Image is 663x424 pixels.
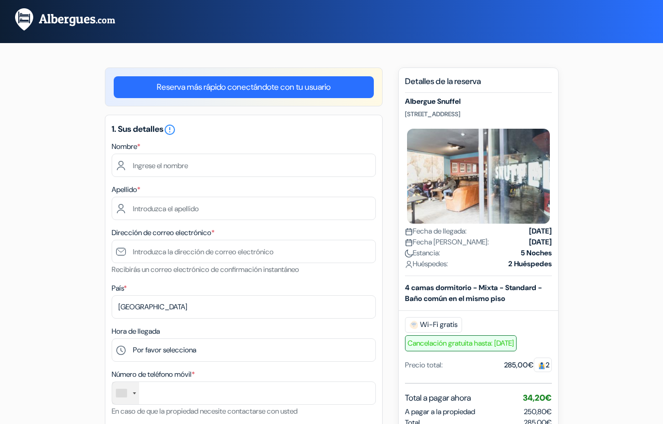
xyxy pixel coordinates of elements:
label: País [112,283,127,294]
span: Huéspedes: [405,258,448,269]
span: Fecha [PERSON_NAME]: [405,237,489,248]
img: free_wifi.svg [410,321,418,329]
div: 285,00€ [504,360,552,371]
span: Estancia: [405,248,440,258]
label: Hora de llegada [112,326,160,337]
span: A pagar a la propiedad [405,406,475,417]
input: Introduzca la dirección de correo electrónico [112,240,376,263]
img: Albergues.com [12,7,128,32]
b: 4 camas dormitorio - Mixta - Standard - Baño común en el mismo piso [405,283,542,303]
input: Introduzca el apellido [112,197,376,220]
span: 2 [534,358,552,372]
label: Nombre [112,141,140,152]
img: calendar.svg [405,239,413,247]
span: 34,20€ [523,392,552,403]
strong: [DATE] [529,226,552,237]
span: Cancelación gratuita hasta: [DATE] [405,335,517,351]
p: [STREET_ADDRESS] [405,110,552,118]
div: Precio total: [405,360,443,371]
span: Fecha de llegada: [405,226,467,237]
strong: 2 Huéspedes [508,258,552,269]
a: error_outline [164,124,176,134]
strong: [DATE] [529,237,552,248]
img: user_icon.svg [405,261,413,268]
h5: Detalles de la reserva [405,76,552,93]
label: Dirección de correo electrónico [112,227,214,238]
span: 250,80€ [524,407,552,416]
span: Wi-Fi gratis [405,317,462,333]
label: Número de teléfono móvil [112,369,195,380]
strong: 5 Noches [521,248,552,258]
a: Reserva más rápido conectándote con tu usuario [114,76,374,98]
small: En caso de que la propiedad necesite contactarse con usted [112,406,297,416]
input: Ingrese el nombre [112,154,376,177]
label: Apellido [112,184,140,195]
img: guest.svg [538,362,546,370]
img: moon.svg [405,250,413,257]
h5: Albergue Snuffel [405,97,552,106]
img: calendar.svg [405,228,413,236]
h5: 1. Sus detalles [112,124,376,136]
span: Total a pagar ahora [405,392,471,404]
small: Recibirás un correo electrónico de confirmación instantáneo [112,265,299,274]
i: error_outline [164,124,176,136]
